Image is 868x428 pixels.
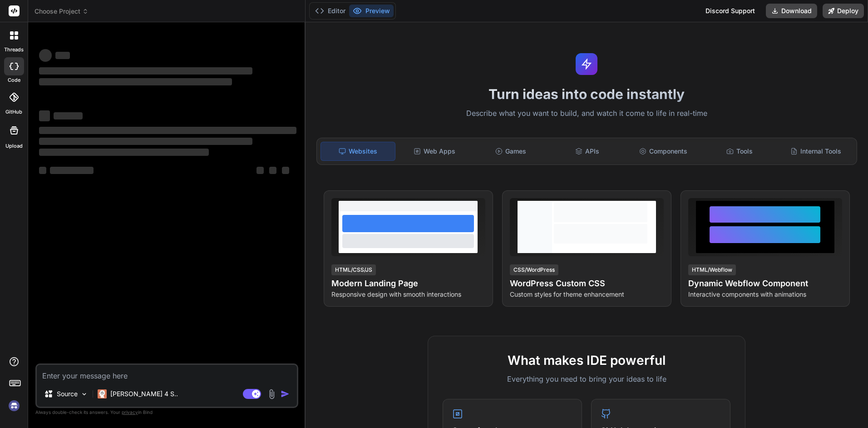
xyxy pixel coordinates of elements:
[702,142,777,161] div: Tools
[331,290,485,299] p: Responsive design with smooth interactions
[443,373,730,384] p: Everything you need to bring your ideas to life
[39,138,252,145] span: ‌
[349,5,394,17] button: Preview
[311,108,863,119] p: Describe what you want to build, and watch it come to life in real-time
[266,389,277,399] img: attachment
[766,4,817,18] button: Download
[39,78,232,85] span: ‌
[510,277,664,290] h4: WordPress Custom CSS
[35,7,89,16] span: Choose Project
[98,389,107,398] img: Claude 4 Sonnet
[473,142,548,161] div: Games
[39,110,50,121] span: ‌
[779,142,853,161] div: Internal Tools
[311,5,349,17] button: Editor
[331,277,485,290] h4: Modern Landing Page
[54,112,83,119] span: ‌
[5,108,22,116] label: GitHub
[281,389,290,398] img: icon
[122,409,138,415] span: privacy
[39,127,296,134] span: ‌
[55,52,70,59] span: ‌
[39,167,46,174] span: ‌
[510,264,558,275] div: CSS/WordPress
[510,290,664,299] p: Custom styles for theme enhancement
[110,389,178,398] p: [PERSON_NAME] 4 S..
[688,264,736,275] div: HTML/Webflow
[35,408,298,417] p: Always double-check its answers. Your in Bind
[39,49,52,62] span: ‌
[397,142,472,161] div: Web Apps
[688,277,842,290] h4: Dynamic Webflow Component
[8,76,20,84] label: code
[5,142,23,150] label: Upload
[700,4,760,18] div: Discord Support
[626,142,700,161] div: Components
[311,86,863,102] h1: Turn ideas into code instantly
[39,149,209,156] span: ‌
[688,290,842,299] p: Interactive components with animations
[50,167,94,174] span: ‌
[823,4,864,18] button: Deploy
[550,142,624,161] div: APIs
[443,351,730,370] h2: What makes IDE powerful
[321,142,396,161] div: Websites
[80,390,88,398] img: Pick Models
[57,389,78,398] p: Source
[269,167,276,174] span: ‌
[6,398,22,413] img: signin
[4,46,24,54] label: threads
[256,167,264,174] span: ‌
[39,67,252,75] span: ‌
[282,167,289,174] span: ‌
[331,264,376,275] div: HTML/CSS/JS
